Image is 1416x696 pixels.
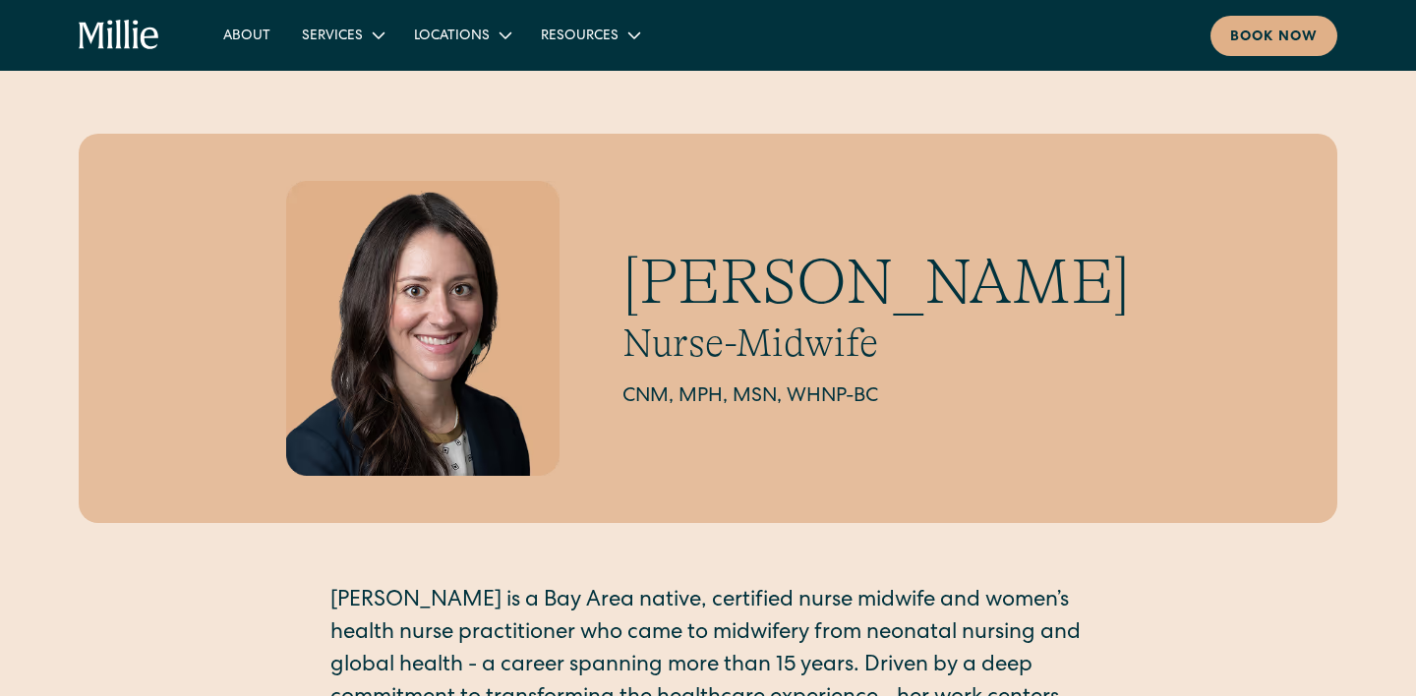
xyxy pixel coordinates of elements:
div: Resources [525,19,654,51]
a: home [79,20,160,51]
h2: CNM, MPH, MSN, WHNP-BC [622,382,1130,412]
div: Locations [414,27,490,47]
h1: [PERSON_NAME] [622,245,1130,320]
div: Resources [541,27,619,47]
div: Book now [1230,28,1318,48]
div: Locations [398,19,525,51]
a: About [207,19,286,51]
div: Services [302,27,363,47]
div: Services [286,19,398,51]
h2: Nurse-Midwife [622,319,1130,367]
a: Book now [1210,16,1337,56]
